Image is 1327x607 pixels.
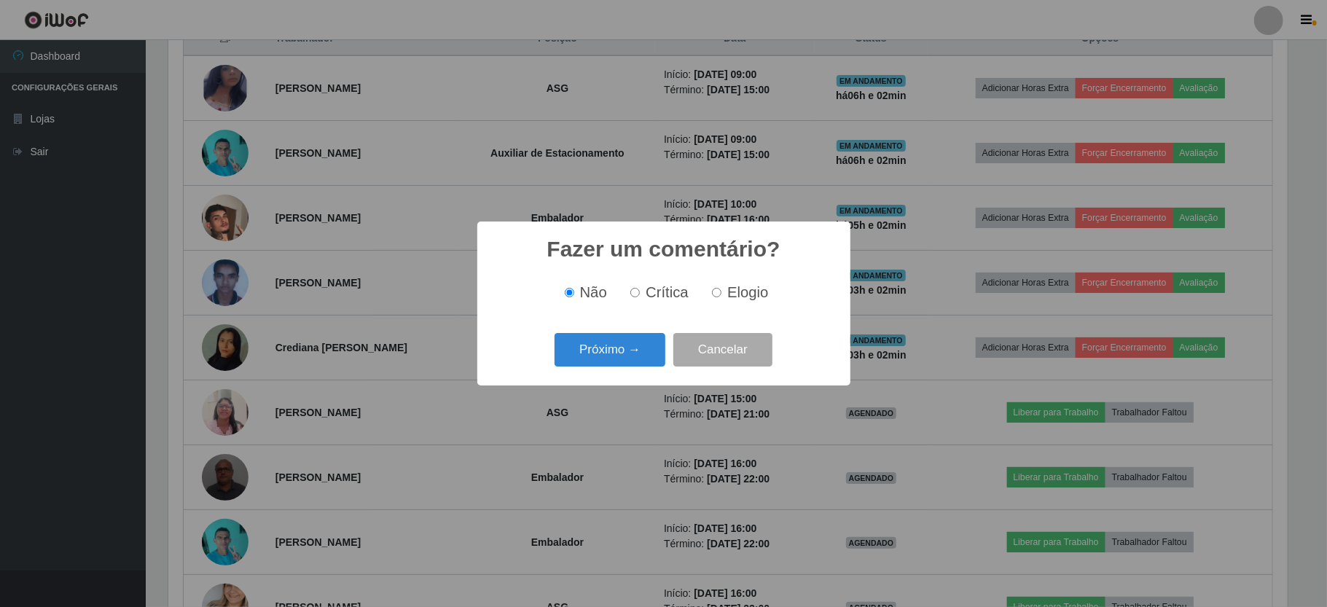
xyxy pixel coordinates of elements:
input: Não [565,288,574,297]
span: Elogio [727,284,768,300]
button: Cancelar [673,333,772,367]
input: Crítica [630,288,640,297]
button: Próximo → [555,333,665,367]
h2: Fazer um comentário? [547,236,780,262]
span: Crítica [646,284,689,300]
input: Elogio [712,288,721,297]
span: Não [580,284,607,300]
